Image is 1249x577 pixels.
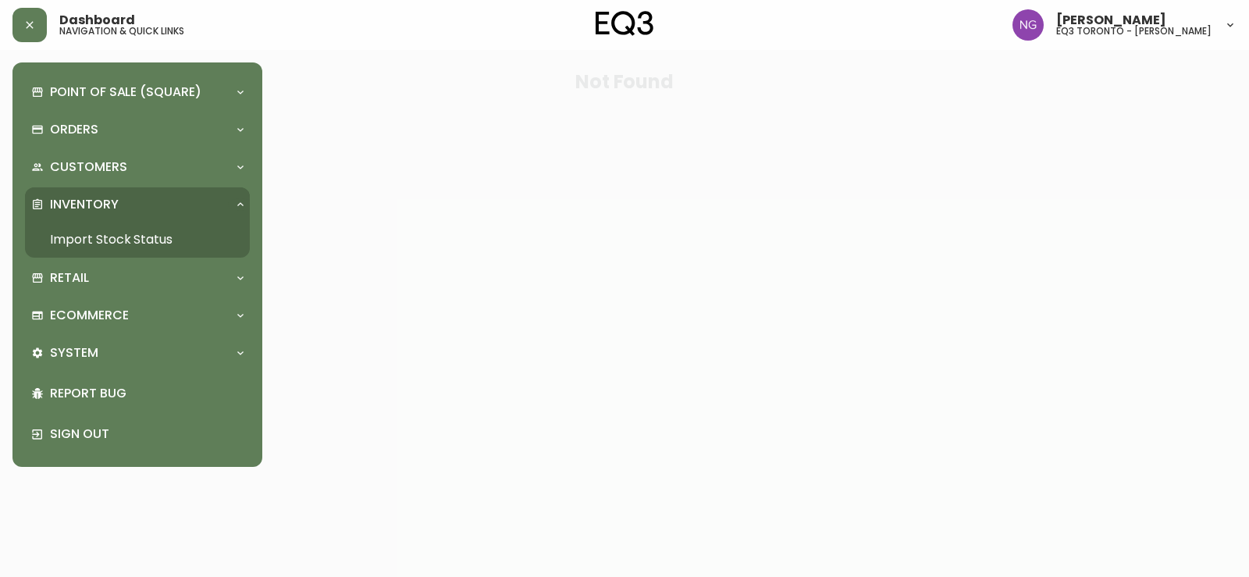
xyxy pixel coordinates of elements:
[50,121,98,138] p: Orders
[59,14,135,27] span: Dashboard
[50,385,244,402] p: Report Bug
[50,307,129,324] p: Ecommerce
[25,112,250,147] div: Orders
[50,196,119,213] p: Inventory
[25,298,250,333] div: Ecommerce
[25,187,250,222] div: Inventory
[25,75,250,109] div: Point of Sale (Square)
[50,269,89,287] p: Retail
[25,336,250,370] div: System
[1012,9,1044,41] img: e41bb40f50a406efe12576e11ba219ad
[25,373,250,414] div: Report Bug
[25,222,250,258] a: Import Stock Status
[50,426,244,443] p: Sign Out
[50,344,98,362] p: System
[1056,27,1212,36] h5: eq3 toronto - [PERSON_NAME]
[25,150,250,184] div: Customers
[50,84,201,101] p: Point of Sale (Square)
[25,414,250,454] div: Sign Out
[59,27,184,36] h5: navigation & quick links
[25,261,250,295] div: Retail
[50,158,127,176] p: Customers
[596,11,653,36] img: logo
[1056,14,1166,27] span: [PERSON_NAME]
